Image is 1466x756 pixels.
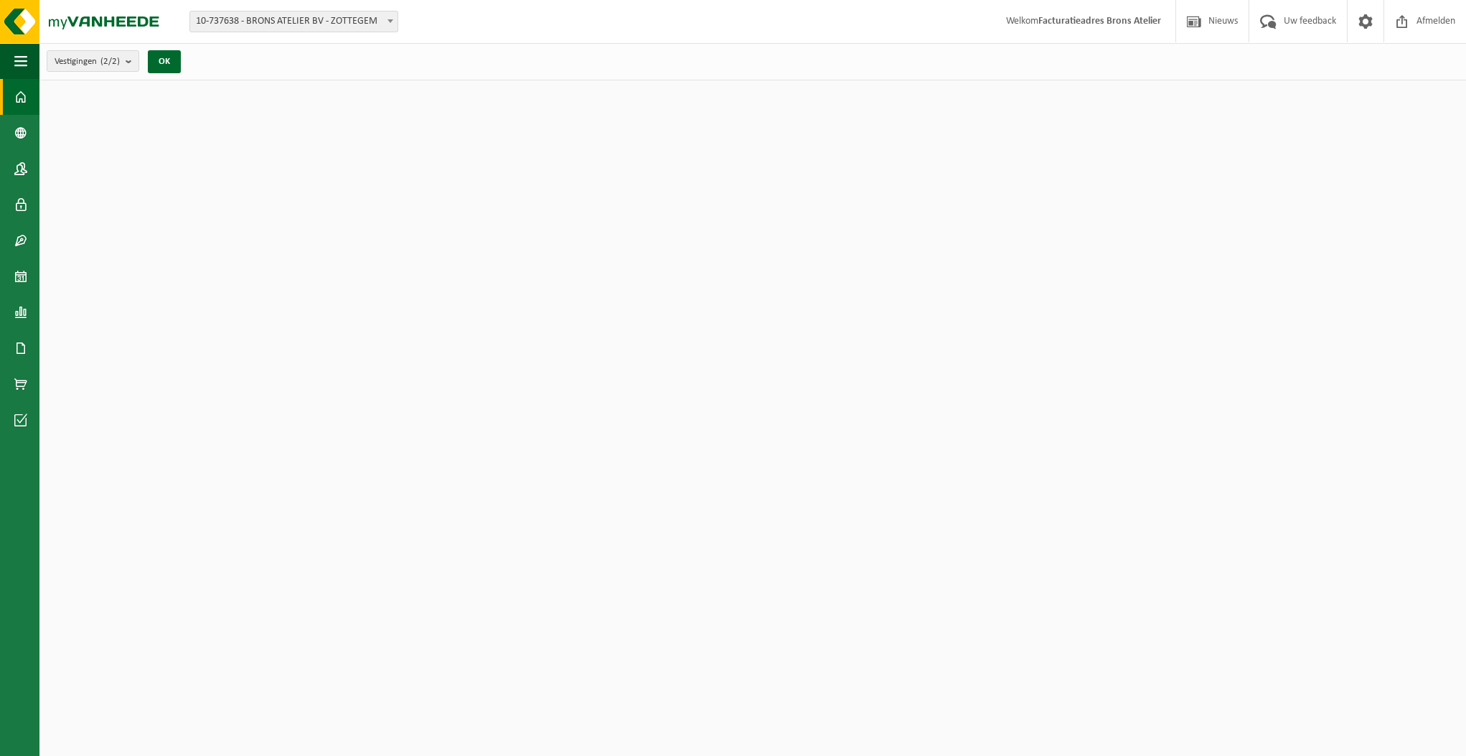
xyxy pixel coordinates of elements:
[189,11,398,32] span: 10-737638 - BRONS ATELIER BV - ZOTTEGEM
[47,50,139,72] button: Vestigingen(2/2)
[55,51,120,73] span: Vestigingen
[100,57,120,66] count: (2/2)
[190,11,398,32] span: 10-737638 - BRONS ATELIER BV - ZOTTEGEM
[148,50,181,73] button: OK
[1038,16,1161,27] strong: Facturatieadres Brons Atelier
